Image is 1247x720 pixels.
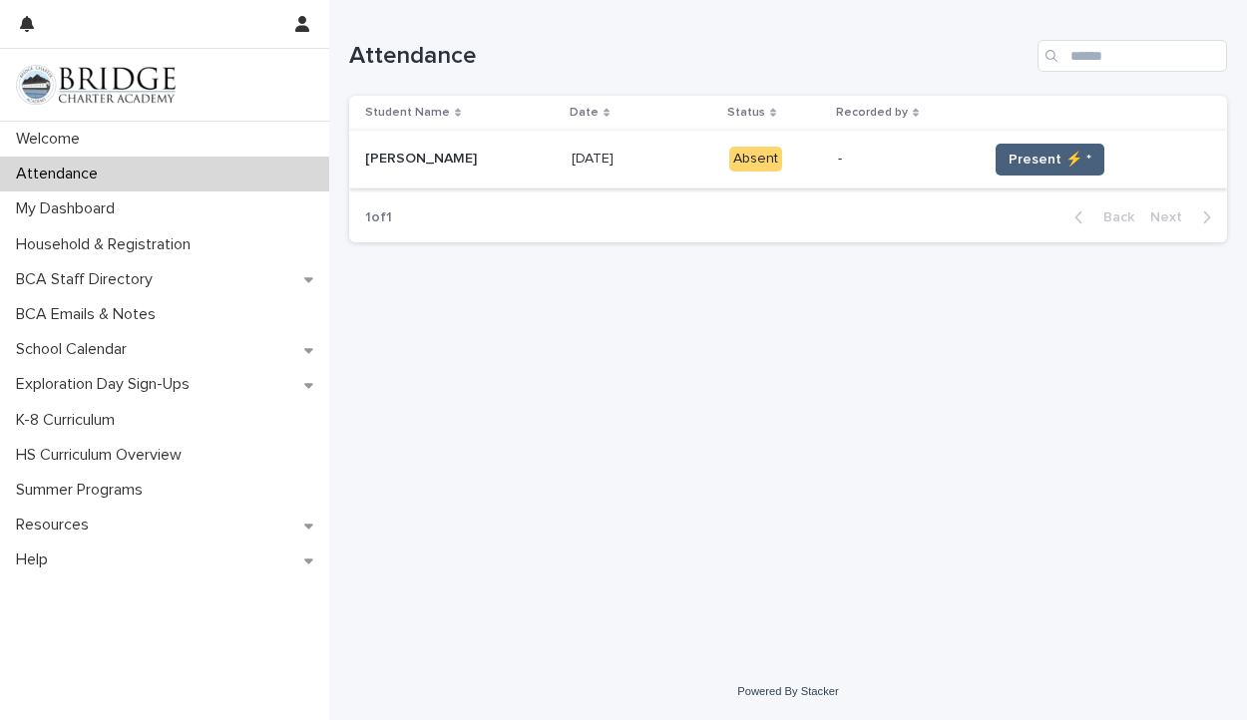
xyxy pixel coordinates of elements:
p: K-8 Curriculum [8,411,131,430]
p: [PERSON_NAME] [365,147,481,168]
p: Household & Registration [8,235,207,254]
p: Help [8,550,64,569]
button: Back [1058,208,1142,226]
p: Resources [8,516,105,535]
input: Search [1038,40,1227,72]
p: School Calendar [8,340,143,359]
span: Back [1091,210,1134,224]
p: Welcome [8,130,96,149]
a: Powered By Stacker [737,685,838,697]
p: [DATE] [572,147,618,168]
button: Present ⚡ * [996,144,1104,176]
p: HS Curriculum Overview [8,446,198,465]
p: BCA Emails & Notes [8,305,172,324]
p: Status [727,102,765,124]
p: My Dashboard [8,199,131,218]
p: - [838,151,972,168]
span: Present ⚡ * [1009,150,1091,170]
p: Recorded by [836,102,908,124]
p: Date [570,102,599,124]
img: V1C1m3IdTEidaUdm9Hs0 [16,65,176,105]
button: Next [1142,208,1227,226]
p: 1 of 1 [349,193,408,242]
p: Attendance [8,165,114,183]
p: BCA Staff Directory [8,270,169,289]
p: Student Name [365,102,450,124]
span: Next [1150,210,1194,224]
p: Exploration Day Sign-Ups [8,375,206,394]
div: Absent [729,147,782,172]
h1: Attendance [349,42,1030,71]
p: Summer Programs [8,481,159,500]
tr: [PERSON_NAME][PERSON_NAME] [DATE][DATE] Absent-Present ⚡ * [349,131,1227,188]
